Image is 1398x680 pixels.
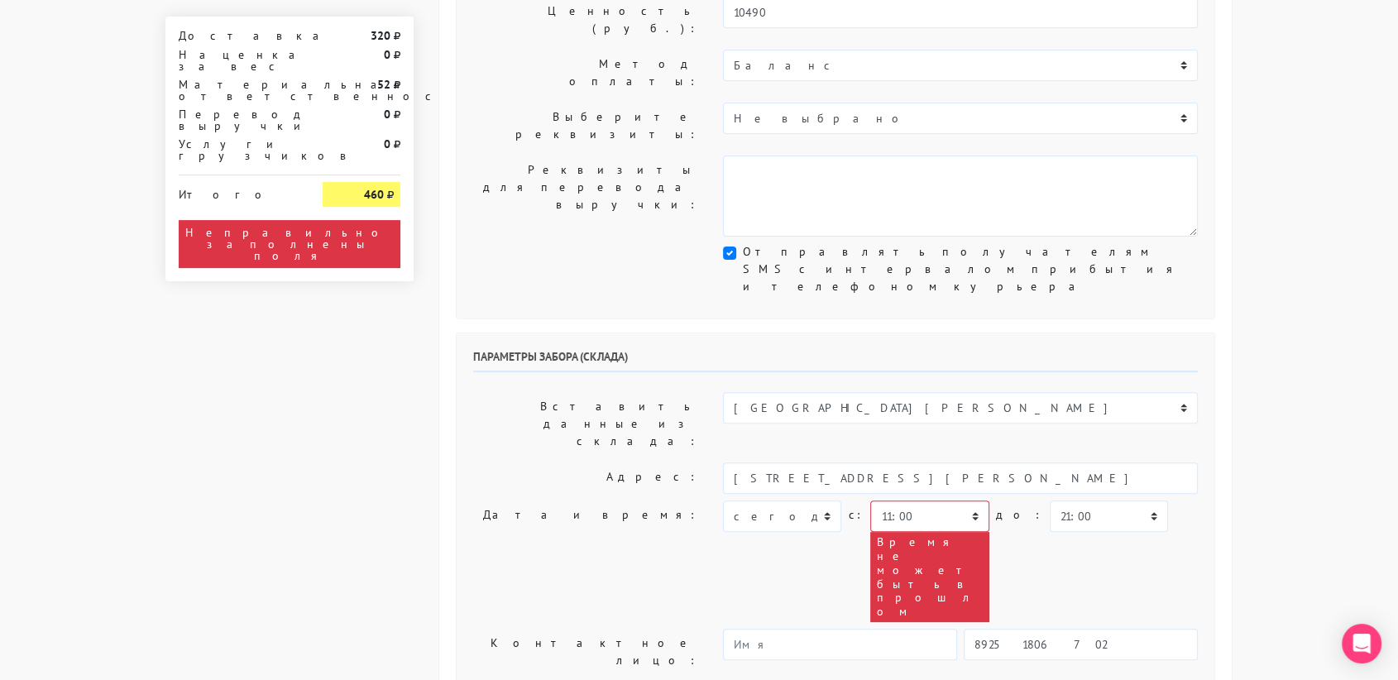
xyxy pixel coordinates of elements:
[996,500,1043,529] label: до:
[461,462,711,494] label: Адрес:
[723,629,957,660] input: Имя
[461,392,711,456] label: Вставить данные из склада:
[179,220,400,268] div: Неправильно заполнены поля
[377,77,390,92] strong: 52
[384,47,390,62] strong: 0
[166,30,310,41] div: Доставка
[461,50,711,96] label: Метод оплаты:
[166,138,310,161] div: Услуги грузчиков
[166,108,310,132] div: Перевод выручки
[461,500,711,622] label: Дата и время:
[166,49,310,72] div: Наценка за вес
[461,156,711,237] label: Реквизиты для перевода выручки:
[1342,624,1381,663] div: Open Intercom Messenger
[371,28,390,43] strong: 320
[743,243,1198,295] label: Отправлять получателям SMS с интервалом прибытия и телефоном курьера
[473,350,1198,372] h6: Параметры забора (склада)
[461,629,711,675] label: Контактное лицо:
[166,79,310,102] div: Материальная ответственность
[384,136,390,151] strong: 0
[461,103,711,149] label: Выберите реквизиты:
[964,629,1198,660] input: Телефон
[384,107,390,122] strong: 0
[848,500,864,529] label: c:
[179,182,298,200] div: Итого
[364,187,384,202] strong: 460
[870,532,989,622] div: Время не может быть в прошлом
